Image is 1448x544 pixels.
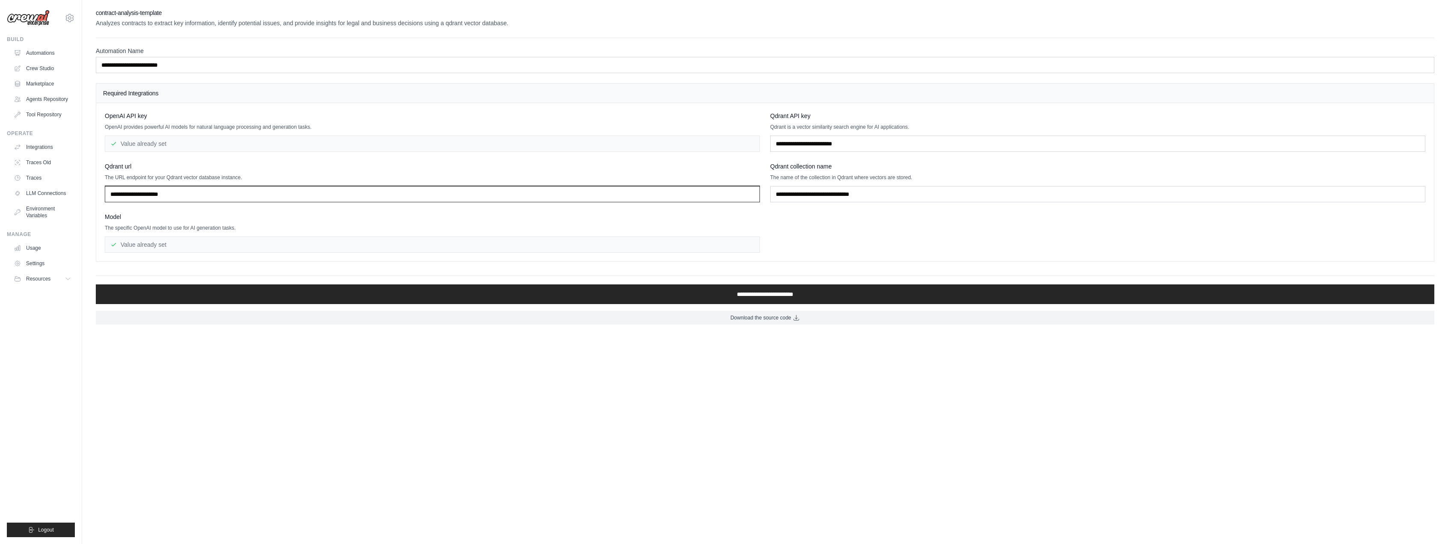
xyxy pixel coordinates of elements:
[7,36,75,43] div: Build
[26,275,50,282] span: Resources
[105,237,760,253] div: Value already set
[7,231,75,238] div: Manage
[10,171,75,185] a: Traces
[96,47,1434,55] label: Automation Name
[10,46,75,60] a: Automations
[10,77,75,91] a: Marketplace
[10,241,75,255] a: Usage
[105,225,760,231] p: The specific OpenAI model to use for AI generation tasks.
[105,213,121,221] span: Model
[10,186,75,200] a: LLM Connections
[96,19,1434,27] p: Analyzes contracts to extract key information, identify potential issues, and provide insights fo...
[103,89,1427,98] h4: Required Integrations
[105,124,760,130] p: OpenAI provides powerful AI models for natural language processing and generation tasks.
[10,108,75,121] a: Tool Repository
[7,130,75,137] div: Operate
[96,311,1434,325] a: Download the source code
[10,202,75,222] a: Environment Variables
[38,526,54,533] span: Logout
[7,10,50,26] img: Logo
[105,112,147,120] span: OpenAI API key
[10,257,75,270] a: Settings
[770,174,1425,181] p: The name of the collection in Qdrant where vectors are stored.
[730,314,791,321] span: Download the source code
[770,162,832,171] span: Qdrant collection name
[10,140,75,154] a: Integrations
[105,136,760,152] div: Value already set
[10,92,75,106] a: Agents Repository
[10,272,75,286] button: Resources
[10,156,75,169] a: Traces Old
[770,112,810,120] span: Qdrant API key
[7,523,75,537] button: Logout
[96,9,1434,17] h2: contract-analysis-template
[770,124,1425,130] p: Qdrant is a vector similarity search engine for AI applications.
[105,174,760,181] p: The URL endpoint for your Qdrant vector database instance.
[105,162,131,171] span: Qdrant url
[10,62,75,75] a: Crew Studio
